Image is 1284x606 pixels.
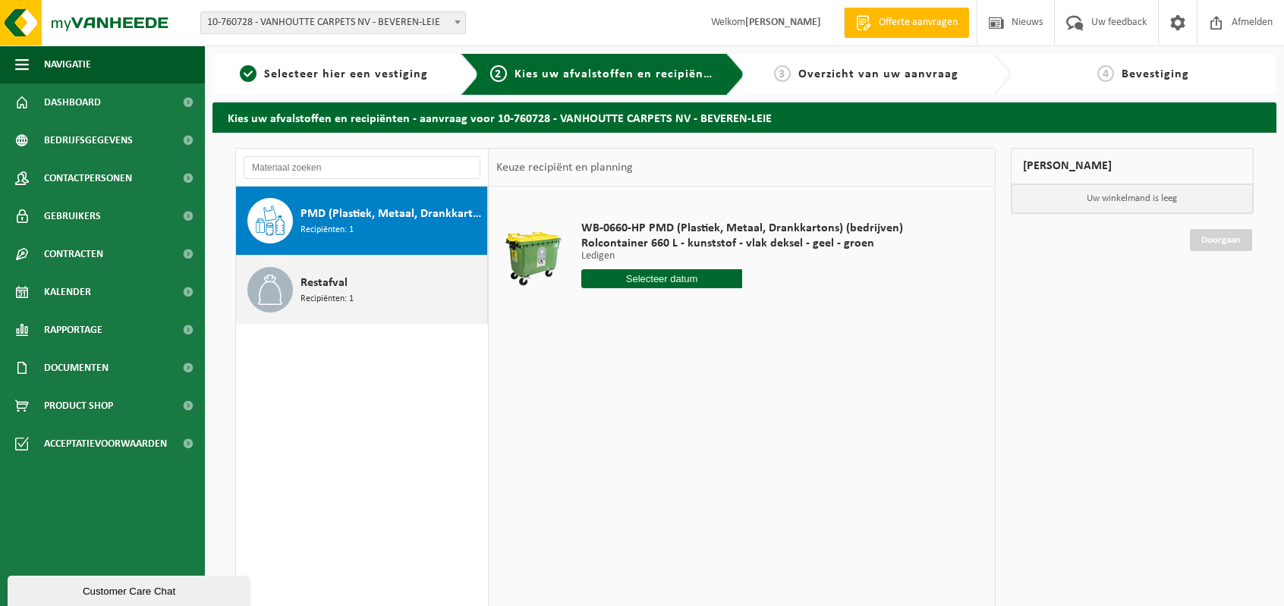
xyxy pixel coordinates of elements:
span: Dashboard [44,83,101,121]
a: Offerte aanvragen [844,8,969,38]
h2: Kies uw afvalstoffen en recipiënten - aanvraag voor 10-760728 - VANHOUTTE CARPETS NV - BEVEREN-LEIE [212,102,1276,132]
span: 4 [1097,65,1114,82]
span: 1 [240,65,256,82]
span: WB-0660-HP PMD (Plastiek, Metaal, Drankkartons) (bedrijven) [581,221,903,236]
div: Keuze recipiënt en planning [489,149,640,187]
span: Recipiënten: 1 [301,292,354,306]
span: Contracten [44,235,103,273]
span: 3 [774,65,791,82]
span: Documenten [44,349,109,387]
p: Ledigen [581,251,903,262]
span: 10-760728 - VANHOUTTE CARPETS NV - BEVEREN-LEIE [201,12,465,33]
a: 1Selecteer hier een vestiging [220,65,448,83]
span: Rolcontainer 660 L - kunststof - vlak deksel - geel - groen [581,236,903,251]
button: Restafval Recipiënten: 1 [236,256,488,324]
div: [PERSON_NAME] [1011,148,1254,184]
button: PMD (Plastiek, Metaal, Drankkartons) (bedrijven) Recipiënten: 1 [236,187,488,256]
span: Gebruikers [44,197,101,235]
span: Product Shop [44,387,113,425]
span: Overzicht van uw aanvraag [798,68,958,80]
p: Uw winkelmand is leeg [1012,184,1254,213]
span: Navigatie [44,46,91,83]
input: Selecteer datum [581,269,742,288]
span: Kies uw afvalstoffen en recipiënten [515,68,723,80]
span: Recipiënten: 1 [301,223,354,237]
span: Bevestiging [1122,68,1189,80]
span: Restafval [301,274,348,292]
span: Bedrijfsgegevens [44,121,133,159]
span: Rapportage [44,311,102,349]
strong: [PERSON_NAME] [745,17,821,28]
span: Kalender [44,273,91,311]
span: 2 [490,65,507,82]
span: Offerte aanvragen [875,15,961,30]
a: Doorgaan [1190,229,1252,251]
span: Selecteer hier een vestiging [264,68,428,80]
input: Materiaal zoeken [244,156,480,179]
iframe: chat widget [8,573,253,606]
span: Acceptatievoorwaarden [44,425,167,463]
span: PMD (Plastiek, Metaal, Drankkartons) (bedrijven) [301,205,483,223]
span: Contactpersonen [44,159,132,197]
span: 10-760728 - VANHOUTTE CARPETS NV - BEVEREN-LEIE [200,11,466,34]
